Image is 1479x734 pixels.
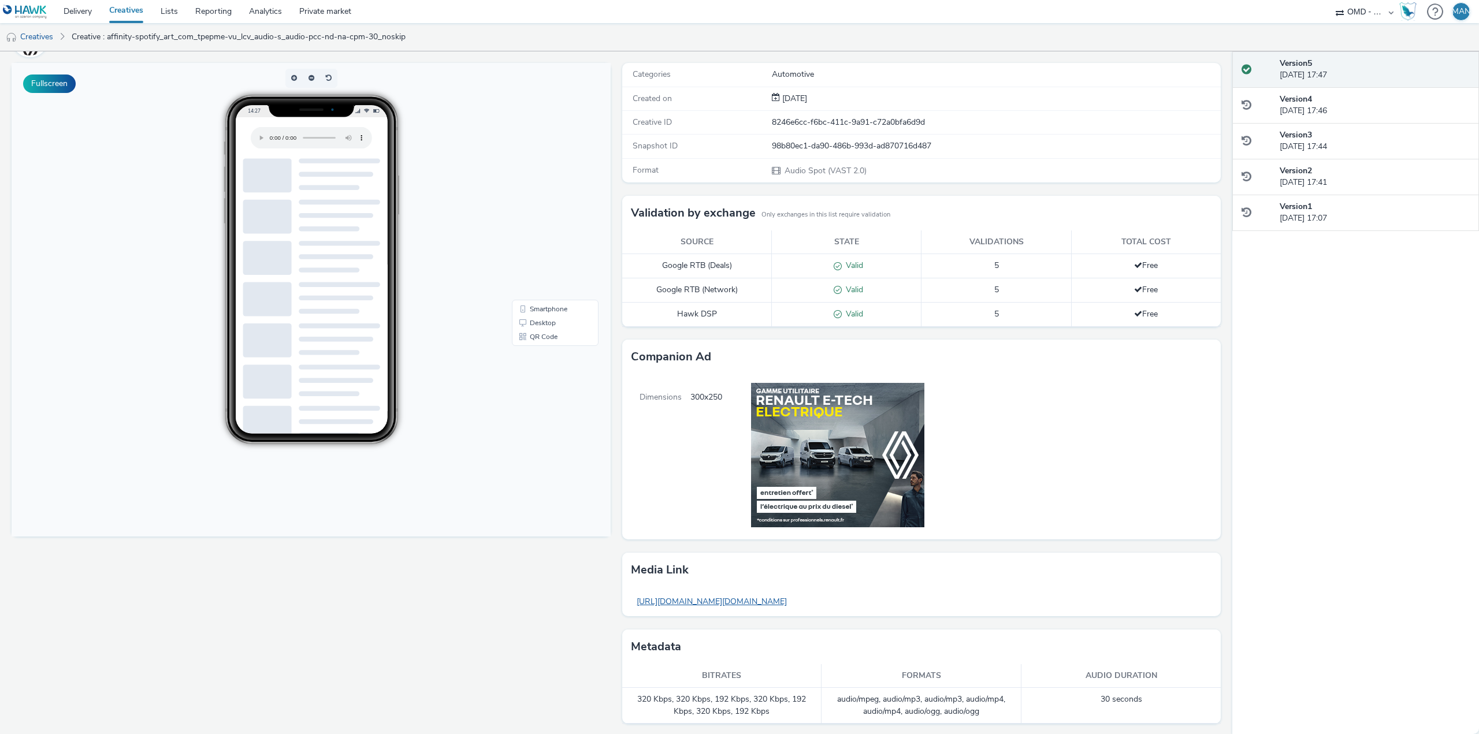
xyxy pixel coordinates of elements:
[23,74,76,93] button: Fullscreen
[622,278,772,303] td: Google RTB (Network)
[772,230,921,254] th: State
[622,664,822,688] th: Bitrates
[633,93,672,104] span: Created on
[1134,260,1158,271] span: Free
[1071,230,1221,254] th: Total cost
[622,688,822,724] td: 320 Kbps, 320 Kbps, 192 Kbps, 320 Kbps, 192 Kbps, 320 Kbps, 192 Kbps
[690,374,722,539] span: 300x250
[1399,2,1417,21] img: Hawk Academy
[772,117,1220,128] div: 8246e6cc-f6bc-411c-9a91-c72a0bfa6d9d
[1280,94,1312,105] strong: Version 4
[633,140,678,151] span: Snapshot ID
[1021,688,1221,724] td: 30 seconds
[994,284,999,295] span: 5
[622,374,690,539] span: Dimensions
[633,165,659,176] span: Format
[1280,165,1470,189] div: [DATE] 17:41
[1280,165,1312,176] strong: Version 2
[772,69,1220,80] div: Automotive
[780,93,807,104] span: [DATE]
[761,210,890,219] small: Only exchanges in this list require validation
[631,561,689,579] h3: Media link
[503,267,585,281] li: QR Code
[66,23,411,51] a: Creative : affinity-spotify_art_com_tpepme-vu_lcv_audio-s_audio-pcc-nd-na-cpm-30_noskip
[6,32,17,43] img: audio
[1280,201,1470,225] div: [DATE] 17:07
[1280,94,1470,117] div: [DATE] 17:46
[503,239,585,253] li: Smartphone
[1134,284,1158,295] span: Free
[65,42,77,53] span: for
[994,260,999,271] span: 5
[1134,308,1158,319] span: Free
[1280,58,1470,81] div: [DATE] 17:47
[1280,129,1312,140] strong: Version 3
[622,230,772,254] th: Source
[822,664,1021,688] th: Formats
[236,44,248,51] span: 14:27
[631,638,681,655] h3: Metadata
[722,374,933,536] img: Companion Ad
[633,117,672,128] span: Creative ID
[783,165,867,176] span: Audio Spot (VAST 2.0)
[631,590,793,613] a: [URL][DOMAIN_NAME][DOMAIN_NAME]
[1021,664,1221,688] th: Audio duration
[3,5,47,19] img: undefined Logo
[1452,3,1470,20] div: MAN
[622,302,772,326] td: Hawk DSP
[842,284,863,295] span: Valid
[822,688,1021,724] td: audio/mpeg, audio/mp3, audio/mp3, audio/mp4, audio/mp4, audio/ogg, audio/ogg
[518,243,556,249] span: Smartphone
[1280,201,1312,212] strong: Version 1
[503,253,585,267] li: Desktop
[842,308,863,319] span: Valid
[780,93,807,105] div: Creation 11 September 2025, 17:07
[994,308,999,319] span: 5
[1280,58,1312,69] strong: Version 5
[518,270,546,277] span: QR Code
[77,42,118,53] a: Fr-renault
[631,348,711,366] h3: Companion Ad
[1399,2,1421,21] a: Hawk Academy
[921,230,1071,254] th: Validations
[842,260,863,271] span: Valid
[518,256,544,263] span: Desktop
[1280,129,1470,153] div: [DATE] 17:44
[622,254,772,278] td: Google RTB (Deals)
[631,204,756,222] h3: Validation by exchange
[633,69,671,80] span: Categories
[772,140,1220,152] div: 98b80ec1-da90-486b-993d-ad870716d487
